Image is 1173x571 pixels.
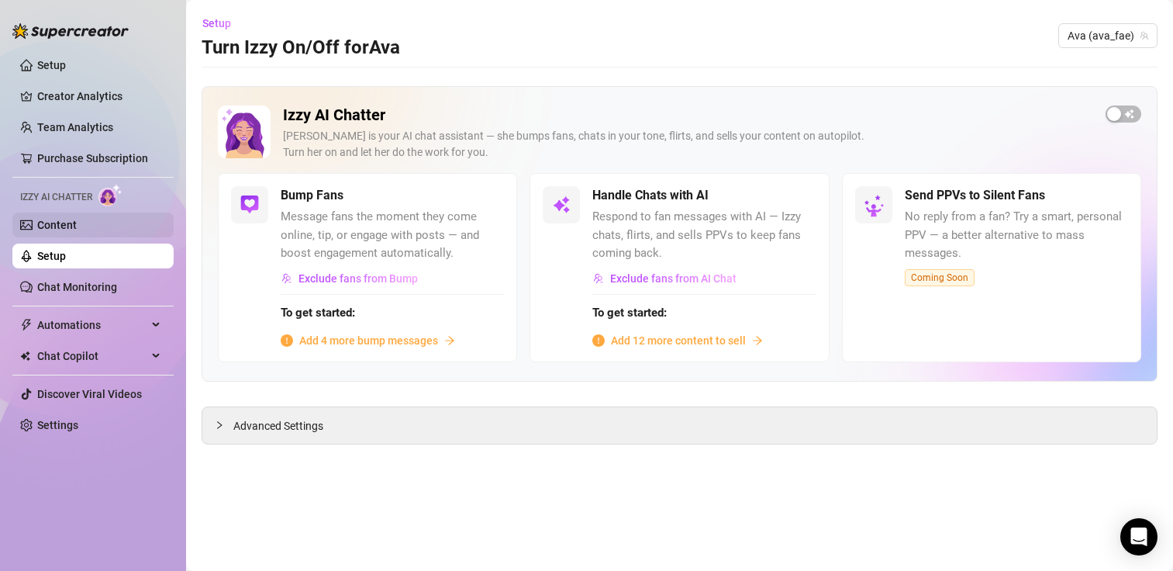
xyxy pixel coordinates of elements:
span: Add 12 more content to sell [611,332,746,349]
span: Message fans the moment they come online, tip, or engage with posts — and boost engagement automa... [281,208,504,263]
span: info-circle [592,334,605,347]
span: No reply from a fan? Try a smart, personal PPV — a better alternative to mass messages. [905,208,1128,263]
strong: To get started: [592,306,667,320]
h5: Handle Chats with AI [592,186,709,205]
img: Izzy AI Chatter [218,106,271,158]
span: arrow-right [444,335,455,346]
h5: Send PPVs to Silent Fans [905,186,1045,205]
span: Exclude fans from AI Chat [610,272,737,285]
span: arrow-right [752,335,763,346]
span: Setup [202,17,231,29]
button: Setup [202,11,243,36]
img: Chat Copilot [20,351,30,362]
a: Setup [37,250,66,262]
img: svg%3e [240,196,259,214]
h3: Turn Izzy On/Off for Ava [202,36,400,61]
a: Purchase Subscription [37,152,148,164]
img: logo-BBDzfeDw.svg [12,23,129,39]
strong: To get started: [281,306,355,320]
span: Respond to fan messages with AI — Izzy chats, flirts, and sells PPVs to keep fans coming back. [592,208,816,263]
span: Advanced Settings [233,417,323,434]
img: silent-fans-ppv-o-N6Mmdf.svg [864,195,888,220]
h5: Bump Fans [281,186,343,205]
span: Izzy AI Chatter [20,190,92,205]
span: Chat Copilot [37,344,147,369]
span: info-circle [281,334,293,347]
a: Settings [37,419,78,431]
span: Ava (ava_fae) [1068,24,1148,47]
a: Discover Viral Videos [37,388,142,400]
a: Chat Monitoring [37,281,117,293]
img: svg%3e [281,273,292,284]
img: AI Chatter [98,184,122,206]
h2: Izzy AI Chatter [283,106,1093,125]
span: Automations [37,313,147,337]
span: Add 4 more bump messages [299,332,438,349]
button: Exclude fans from AI Chat [592,266,737,291]
span: collapsed [215,420,224,430]
img: svg%3e [593,273,604,284]
div: collapsed [215,417,233,434]
div: Open Intercom Messenger [1120,518,1157,555]
span: team [1140,31,1149,40]
div: [PERSON_NAME] is your AI chat assistant — she bumps fans, chats in your tone, flirts, and sells y... [283,128,1093,161]
a: Content [37,219,77,231]
a: Team Analytics [37,121,113,133]
span: Coming Soon [905,269,975,286]
span: Exclude fans from Bump [298,272,418,285]
img: svg%3e [552,196,571,214]
a: Creator Analytics [37,84,161,109]
button: Exclude fans from Bump [281,266,419,291]
span: thunderbolt [20,319,33,331]
a: Setup [37,59,66,71]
